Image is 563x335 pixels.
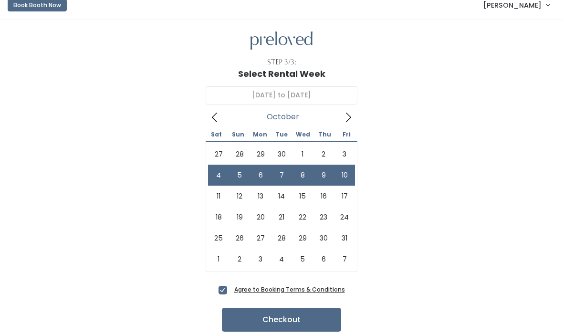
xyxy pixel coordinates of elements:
[313,186,334,207] span: October 16, 2025
[250,207,271,228] span: October 20, 2025
[208,249,229,270] span: November 1, 2025
[313,207,334,228] span: October 23, 2025
[267,57,296,67] div: Step 3/3:
[271,144,292,165] span: September 30, 2025
[292,165,313,186] span: October 8, 2025
[227,132,249,137] span: Sun
[292,186,313,207] span: October 15, 2025
[250,165,271,186] span: October 6, 2025
[208,228,229,249] span: October 25, 2025
[271,165,292,186] span: October 7, 2025
[229,144,250,165] span: September 28, 2025
[314,132,335,137] span: Thu
[334,207,355,228] span: October 24, 2025
[206,132,227,137] span: Sat
[229,165,250,186] span: October 5, 2025
[208,165,229,186] span: October 4, 2025
[271,132,292,137] span: Tue
[208,207,229,228] span: October 18, 2025
[229,228,250,249] span: October 26, 2025
[250,228,271,249] span: October 27, 2025
[249,132,271,137] span: Mon
[267,115,299,119] span: October
[313,144,334,165] span: October 2, 2025
[334,186,355,207] span: October 17, 2025
[229,207,250,228] span: October 19, 2025
[292,132,314,137] span: Wed
[229,249,250,270] span: November 2, 2025
[313,249,334,270] span: November 6, 2025
[292,228,313,249] span: October 29, 2025
[313,165,334,186] span: October 9, 2025
[334,144,355,165] span: October 3, 2025
[334,165,355,186] span: October 10, 2025
[250,249,271,270] span: November 3, 2025
[313,228,334,249] span: October 30, 2025
[292,144,313,165] span: October 1, 2025
[292,207,313,228] span: October 22, 2025
[271,186,292,207] span: October 14, 2025
[250,144,271,165] span: September 29, 2025
[208,144,229,165] span: September 27, 2025
[234,285,345,293] a: Agree to Booking Terms & Conditions
[336,132,357,137] span: Fri
[229,186,250,207] span: October 12, 2025
[271,249,292,270] span: November 4, 2025
[250,31,313,50] img: preloved logo
[334,228,355,249] span: October 31, 2025
[238,69,325,79] h1: Select Rental Week
[206,86,357,105] input: Select week
[250,186,271,207] span: October 13, 2025
[222,308,341,332] button: Checkout
[271,207,292,228] span: October 21, 2025
[334,249,355,270] span: November 7, 2025
[292,249,313,270] span: November 5, 2025
[271,228,292,249] span: October 28, 2025
[208,186,229,207] span: October 11, 2025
